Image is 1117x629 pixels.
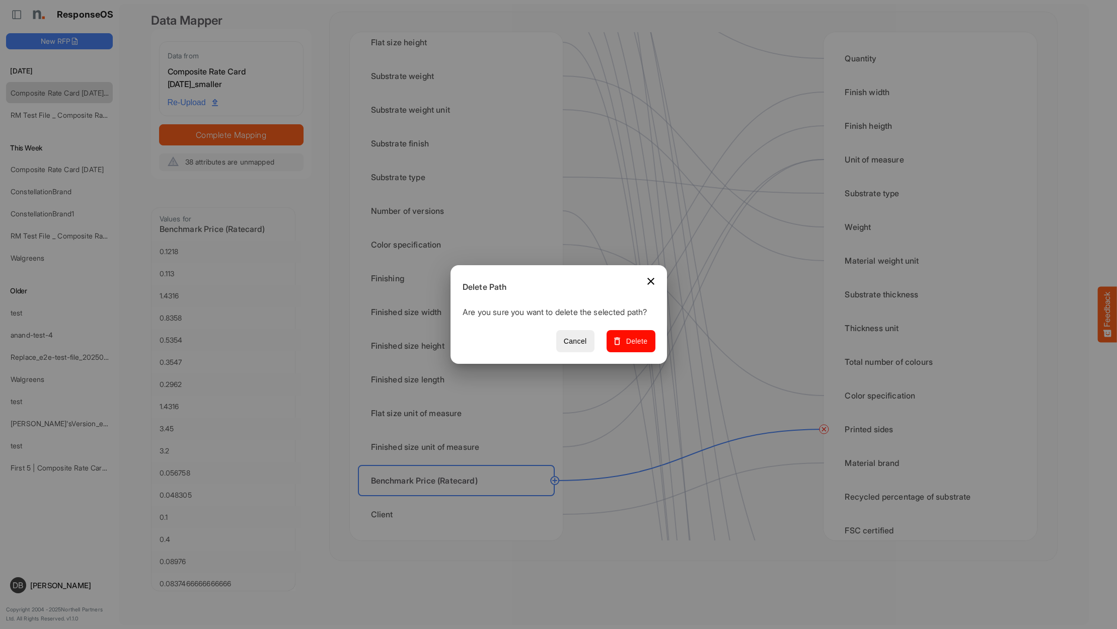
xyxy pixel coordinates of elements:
span: Delete [614,335,647,348]
button: Delete [606,330,655,353]
h6: Delete Path [463,281,647,294]
button: Cancel [556,330,594,353]
span: Cancel [563,335,586,348]
p: Are you sure you want to delete the selected path? [463,306,647,322]
button: Close dialog [638,269,662,293]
